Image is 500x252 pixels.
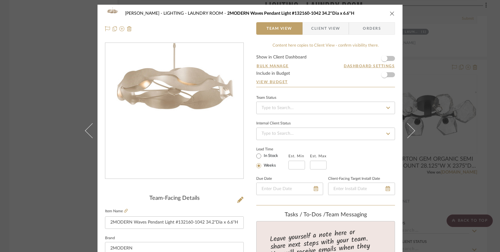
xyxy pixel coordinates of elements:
button: Dashboard Settings [343,63,395,69]
button: Bulk Manage [256,63,289,69]
span: 2MODERN Waves Pendant Light #132160-1042 34.2"Dia x 6.6"H [227,11,354,16]
mat-radio-group: Select item type [256,152,288,169]
img: 73c242ab-7cde-48ab-9576-13713d737199_436x436.jpg [107,43,242,179]
label: Lead Time [256,146,288,152]
span: [PERSON_NAME] [125,11,163,16]
div: Content here copies to Client View - confirm visibility there. [256,43,395,49]
div: 0 [105,43,243,179]
div: Team-Facing Details [105,195,244,202]
img: 73c242ab-7cde-48ab-9576-13713d737199_48x40.jpg [105,7,120,20]
label: Brand [105,237,115,240]
label: Est. Min [288,154,304,158]
input: Enter Item Name [105,216,244,229]
span: Orders [356,22,388,35]
span: Client View [311,22,340,35]
input: Type to Search… [256,102,395,114]
div: Team Status [256,96,276,99]
span: LIGHTING - LAUNDRY ROOM [163,11,227,16]
span: Tasks / To-Dos / [285,212,326,218]
input: Enter Install Date [328,183,395,195]
span: Team View [267,22,292,35]
div: Internal Client Status [256,122,291,125]
input: Enter Due Date [256,183,323,195]
img: Remove from project [127,26,132,31]
div: team Messaging [256,212,395,219]
label: Item Name [105,209,128,214]
a: View Budget [256,79,395,84]
label: Est. Max [310,154,327,158]
input: Type to Search… [256,128,395,140]
label: Weeks [262,163,276,169]
button: close [389,11,395,16]
label: Client-Facing Target Install Date [328,177,380,180]
label: Due Date [256,177,272,180]
label: In Stock [262,153,278,159]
